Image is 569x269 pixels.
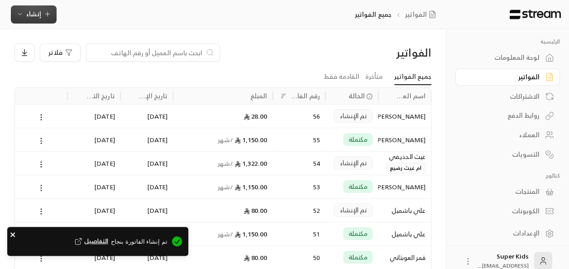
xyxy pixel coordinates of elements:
[386,163,426,173] span: ام غيث رضيع
[349,229,368,238] span: مكتملة
[509,10,562,19] img: Logo
[467,92,540,101] div: الاشتراكات
[10,230,16,239] button: close
[383,105,426,128] div: [PERSON_NAME]
[383,128,426,151] div: [PERSON_NAME]
[383,175,426,198] div: [PERSON_NAME]
[455,107,560,125] a: روابط الدفع
[383,152,426,162] div: غيث الحذيفي
[278,246,320,269] div: 50
[467,72,540,82] div: الفواتير
[467,187,540,196] div: المنتجات
[455,68,560,86] a: الفواتير
[354,10,439,19] nav: breadcrumb
[339,206,367,215] span: تم الإنشاء
[178,105,267,128] div: 28.00
[339,111,367,120] span: تم الإنشاء
[467,150,540,159] div: التسويات
[455,225,560,242] a: الإعدادات
[455,49,560,67] a: لوحة المعلومات
[383,199,426,222] div: علي باشميل
[73,128,115,151] div: [DATE]
[455,202,560,220] a: الكوبونات
[126,175,168,198] div: [DATE]
[455,38,560,45] p: الرئيسية
[73,175,115,198] div: [DATE]
[178,222,267,245] div: 1,150.00
[354,10,392,19] p: جميع الفواتير
[278,91,289,101] button: Sort
[467,111,540,120] div: روابط الدفع
[467,130,540,139] div: العملاء
[278,128,320,151] div: 55
[138,90,168,101] div: تاريخ الإنشاء
[395,90,426,101] div: اسم العميل
[218,228,234,240] span: / شهر
[394,69,431,85] a: جميع الفواتير
[467,229,540,238] div: الإعدادات
[73,237,108,246] button: التفاصيل
[218,158,234,169] span: / شهر
[126,222,168,245] div: [DATE]
[250,90,268,101] div: المبلغ
[73,222,115,245] div: [DATE]
[178,246,267,269] div: 80.00
[383,222,426,245] div: علي باشميل
[73,199,115,222] div: [DATE]
[40,43,81,62] button: فلاتر
[26,8,41,19] span: إنشاء
[467,53,540,62] div: لوحة المعلومات
[126,128,168,151] div: [DATE]
[467,207,540,216] div: الكوبونات
[383,246,426,269] div: قمر العوبثاني
[218,181,234,192] span: / شهر
[278,152,320,175] div: 54
[349,182,368,191] span: مكتملة
[92,48,202,58] input: ابحث باسم العميل أو رقم الهاتف
[455,172,560,179] p: كتالوج
[126,105,168,128] div: [DATE]
[349,135,368,144] span: مكتملة
[11,5,57,24] button: إنشاء
[178,152,267,175] div: 1,322.00
[349,253,368,262] span: مكتملة
[365,69,383,85] a: متأخرة
[73,105,115,128] div: [DATE]
[126,152,168,175] div: [DATE]
[278,199,320,222] div: 52
[324,69,359,85] a: القادمة فقط
[455,145,560,163] a: التسويات
[278,222,320,245] div: 51
[278,175,320,198] div: 53
[455,87,560,105] a: الاشتراكات
[85,90,115,101] div: تاريخ التحديث
[455,183,560,201] a: المنتجات
[348,91,365,101] span: الحالة
[339,159,367,168] span: تم الإنشاء
[455,126,560,144] a: العملاء
[178,128,267,151] div: 1,150.00
[73,152,115,175] div: [DATE]
[178,199,267,222] div: 80.00
[290,90,320,101] div: رقم الفاتورة
[218,134,234,145] span: / شهر
[178,175,267,198] div: 1,150.00
[14,237,167,247] span: تم إنشاء الفاتورة بنجاح
[48,49,62,56] span: فلاتر
[278,105,320,128] div: 56
[405,10,440,19] a: الفواتير
[126,199,168,222] div: [DATE]
[334,45,431,60] div: الفواتير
